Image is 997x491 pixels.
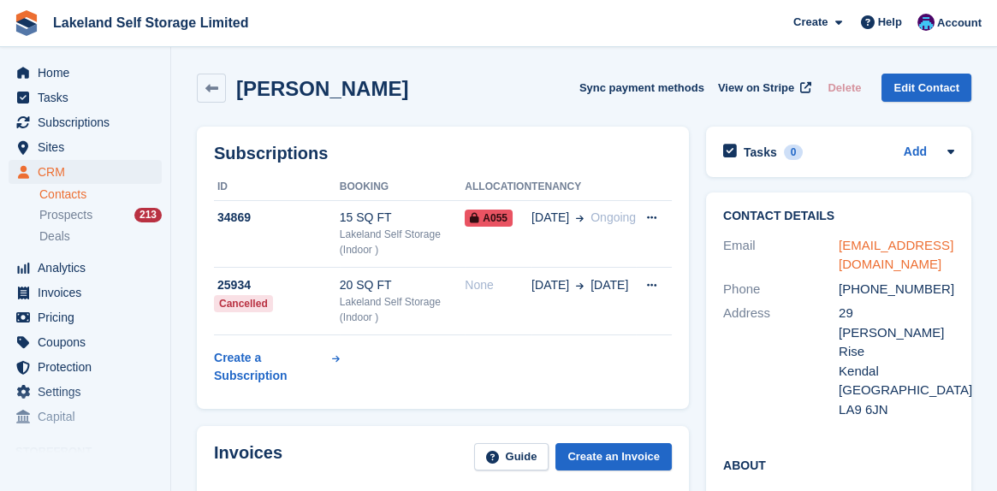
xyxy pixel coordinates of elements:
[15,443,170,460] span: Storefront
[39,206,162,224] a: Prospects 213
[579,74,704,102] button: Sync payment methods
[214,144,672,163] h2: Subscriptions
[38,160,140,184] span: CRM
[9,135,162,159] a: menu
[9,281,162,305] a: menu
[474,443,549,471] a: Guide
[340,174,466,201] th: Booking
[723,456,954,473] h2: About
[39,228,162,245] a: Deals
[38,305,140,329] span: Pricing
[904,143,927,163] a: Add
[723,280,839,299] div: Phone
[821,74,868,102] button: Delete
[590,210,636,224] span: Ongoing
[881,74,971,102] a: Edit Contact
[784,145,804,160] div: 0
[718,80,794,97] span: View on Stripe
[531,174,636,201] th: Tenancy
[38,61,140,85] span: Home
[38,110,140,134] span: Subscriptions
[9,86,162,109] a: menu
[465,276,531,294] div: None
[39,207,92,223] span: Prospects
[465,174,531,201] th: Allocation
[9,405,162,429] a: menu
[46,9,256,37] a: Lakeland Self Storage Limited
[590,276,628,294] span: [DATE]
[531,209,569,227] span: [DATE]
[38,281,140,305] span: Invoices
[723,304,839,419] div: Address
[38,256,140,280] span: Analytics
[937,15,982,32] span: Account
[9,110,162,134] a: menu
[236,77,408,100] h2: [PERSON_NAME]
[38,405,140,429] span: Capital
[214,295,273,312] div: Cancelled
[214,349,329,385] div: Create a Subscription
[214,342,340,392] a: Create a Subscription
[839,362,954,382] div: Kendal
[38,355,140,379] span: Protection
[38,135,140,159] span: Sites
[214,443,282,471] h2: Invoices
[9,380,162,404] a: menu
[340,276,466,294] div: 20 SQ FT
[38,380,140,404] span: Settings
[340,294,466,325] div: Lakeland Self Storage (Indoor )
[39,228,70,245] span: Deals
[214,174,340,201] th: ID
[839,280,954,299] div: [PHONE_NUMBER]
[917,14,935,31] img: David Dickson
[723,236,839,275] div: Email
[38,86,140,109] span: Tasks
[340,227,466,257] div: Lakeland Self Storage (Indoor )
[214,276,340,294] div: 25934
[723,210,954,223] h2: Contact Details
[14,10,39,36] img: stora-icon-8386f47178a22dfd0bd8f6a31ec36ba5ce8667c1dd55bd0f319d3a0aa187defe.svg
[531,276,569,294] span: [DATE]
[555,443,672,471] a: Create an Invoice
[465,210,513,227] span: A055
[214,209,340,227] div: 34869
[744,145,777,160] h2: Tasks
[340,209,466,227] div: 15 SQ FT
[711,74,815,102] a: View on Stripe
[839,238,953,272] a: [EMAIL_ADDRESS][DOMAIN_NAME]
[38,330,140,354] span: Coupons
[9,256,162,280] a: menu
[134,208,162,222] div: 213
[9,305,162,329] a: menu
[9,61,162,85] a: menu
[793,14,828,31] span: Create
[839,304,954,362] div: 29 [PERSON_NAME] Rise
[9,330,162,354] a: menu
[839,381,954,400] div: [GEOGRAPHIC_DATA]
[9,160,162,184] a: menu
[9,355,162,379] a: menu
[839,400,954,420] div: LA9 6JN
[878,14,902,31] span: Help
[39,186,162,203] a: Contacts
